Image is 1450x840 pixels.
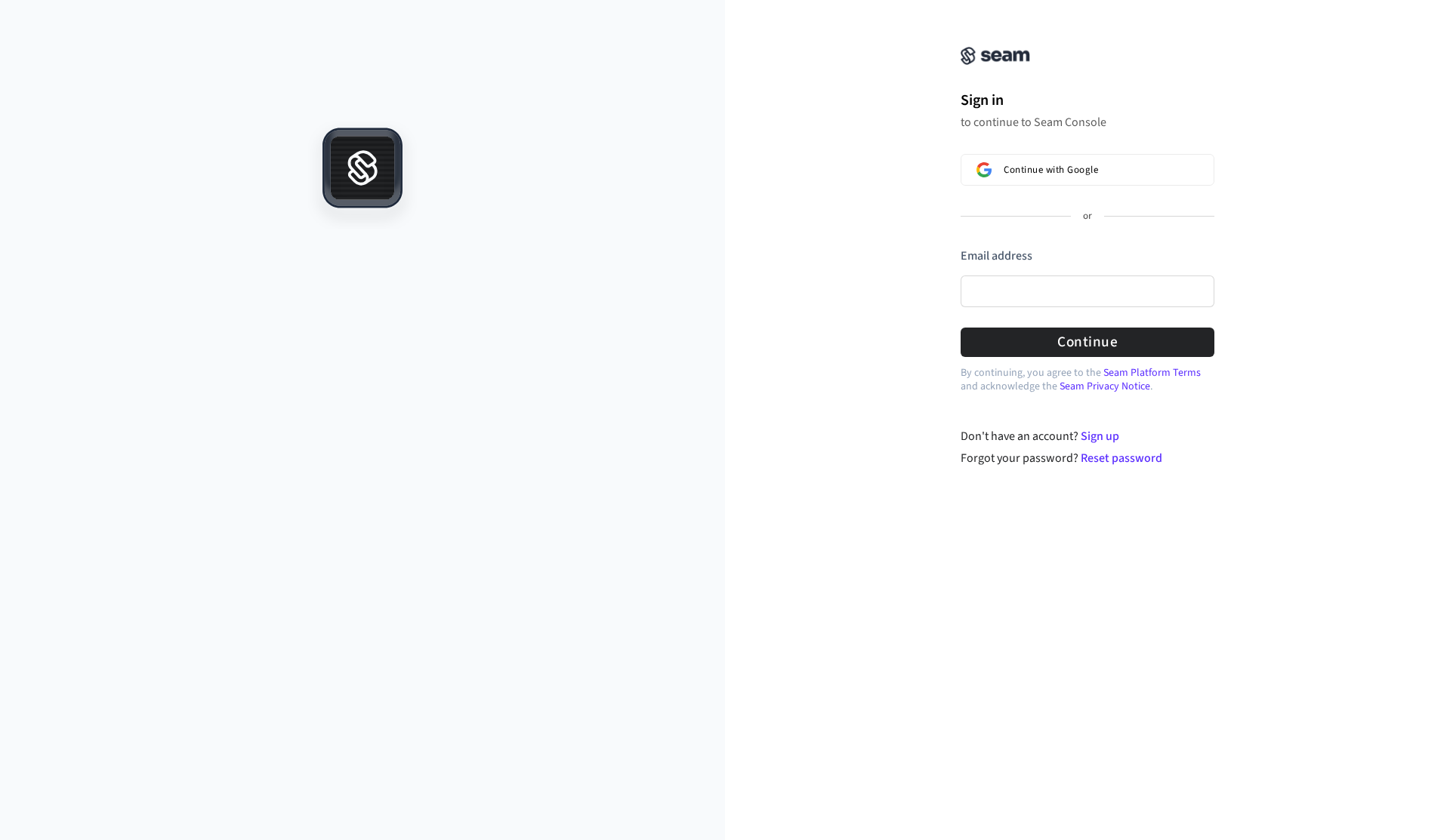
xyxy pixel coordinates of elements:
p: to continue to Seam Console [961,115,1214,130]
label: Email address [961,248,1032,264]
span: Continue with Google [1004,164,1098,176]
img: Sign in with Google [976,162,992,177]
a: Sign up [1081,428,1119,445]
p: By continuing, you agree to the and acknowledge the . [961,366,1214,393]
div: Forgot your password? [961,449,1215,467]
button: Continue [961,328,1214,357]
a: Seam Privacy Notice [1060,379,1150,394]
button: Sign in with GoogleContinue with Google [961,154,1214,186]
a: Reset password [1081,450,1162,466]
h1: Sign in [961,89,1214,112]
p: or [1083,210,1092,223]
div: Don't have an account? [961,427,1215,445]
a: Seam Platform Terms [1103,365,1201,380]
img: Seam Console [961,47,1030,65]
